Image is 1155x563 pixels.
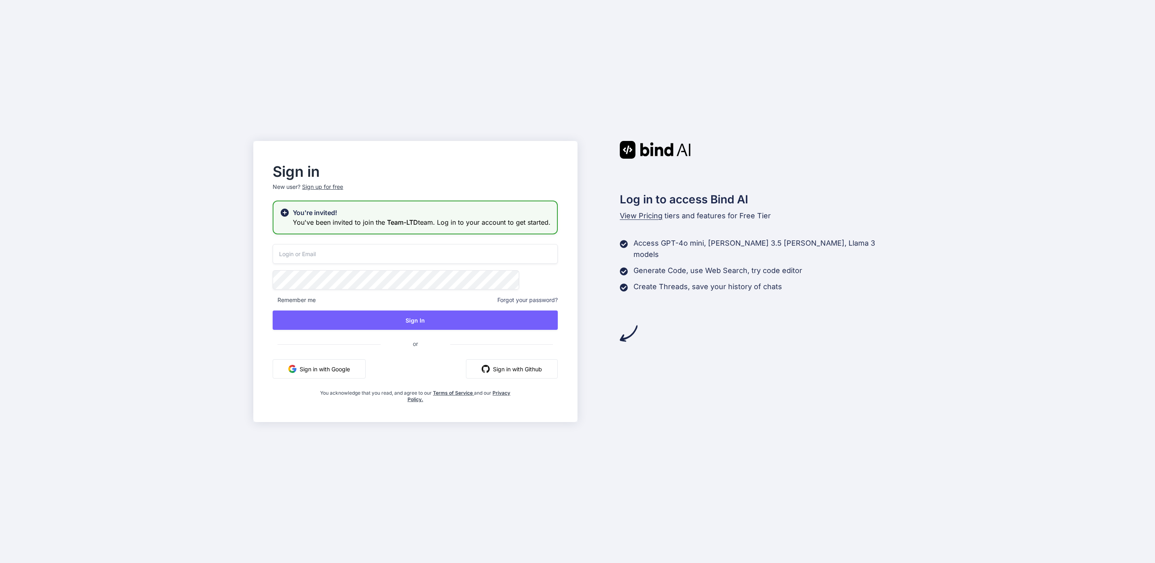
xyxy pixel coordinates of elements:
span: or [381,334,450,354]
img: Bind AI logo [620,141,691,159]
h3: You've been invited to join the team. Log in to your account to get started. [293,217,551,227]
button: Sign In [273,310,558,330]
p: tiers and features for Free Tier [620,210,902,221]
img: google [288,365,296,373]
span: View Pricing [620,211,662,220]
p: New user? [273,183,558,201]
button: Sign in with Github [466,359,558,379]
h2: You're invited! [293,208,551,217]
p: Access GPT-4o mini, [PERSON_NAME] 3.5 [PERSON_NAME], Llama 3 models [633,238,902,260]
span: Remember me [273,296,316,304]
img: github [482,365,490,373]
p: Generate Code, use Web Search, try code editor [633,265,802,276]
div: You acknowledge that you read, and agree to our and our [320,385,510,403]
h2: Sign in [273,165,558,178]
span: Forgot your password? [497,296,558,304]
span: Team-LTD [387,218,418,226]
div: Sign up for free [302,183,343,191]
img: arrow [620,325,638,342]
button: Sign in with Google [273,359,366,379]
h2: Log in to access Bind AI [620,191,902,208]
a: Terms of Service [433,390,474,396]
p: Create Threads, save your history of chats [633,281,782,292]
input: Login or Email [273,244,558,264]
a: Privacy Policy. [408,390,511,402]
